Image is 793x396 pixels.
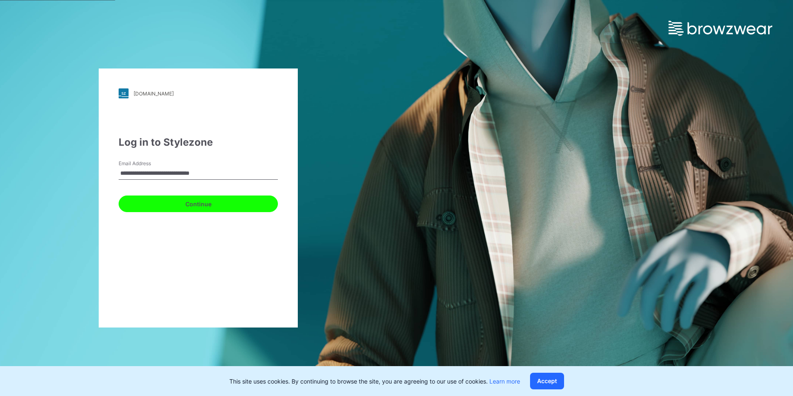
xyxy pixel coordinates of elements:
[489,378,520,385] a: Learn more
[229,377,520,386] p: This site uses cookies. By continuing to browse the site, you are agreeing to our use of cookies.
[119,88,129,98] img: stylezone-logo.562084cfcfab977791bfbf7441f1a819.svg
[530,373,564,389] button: Accept
[134,90,174,97] div: [DOMAIN_NAME]
[119,88,278,98] a: [DOMAIN_NAME]
[119,160,177,167] label: Email Address
[119,135,278,150] div: Log in to Stylezone
[669,21,772,36] img: browzwear-logo.e42bd6dac1945053ebaf764b6aa21510.svg
[119,196,278,212] button: Continue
